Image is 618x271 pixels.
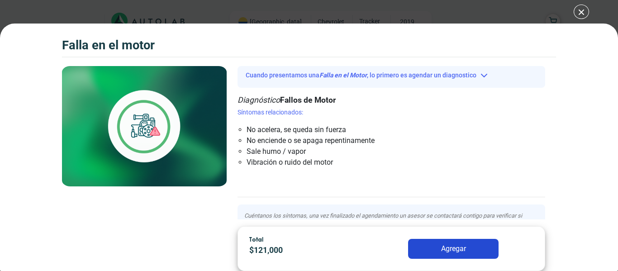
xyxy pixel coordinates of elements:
[249,235,263,243] span: Total
[62,38,155,53] h3: Falla en el Motor
[280,95,336,105] span: Fallos de Motor
[238,108,546,117] p: Síntomas relacionados:
[247,157,485,168] li: Vibración o ruido del motor
[247,124,485,135] li: No acelera, se queda sin fuerza
[238,95,280,105] span: Diagnóstico
[238,68,546,82] button: Cuando presentamos unaFalla en el Motor, lo primero es agendar un diagnostico
[247,135,485,146] li: No enciende o se apaga repentinamente
[408,239,499,259] button: Agregar
[247,146,485,157] li: Sale humo / vapor
[249,244,360,257] p: $ 121,000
